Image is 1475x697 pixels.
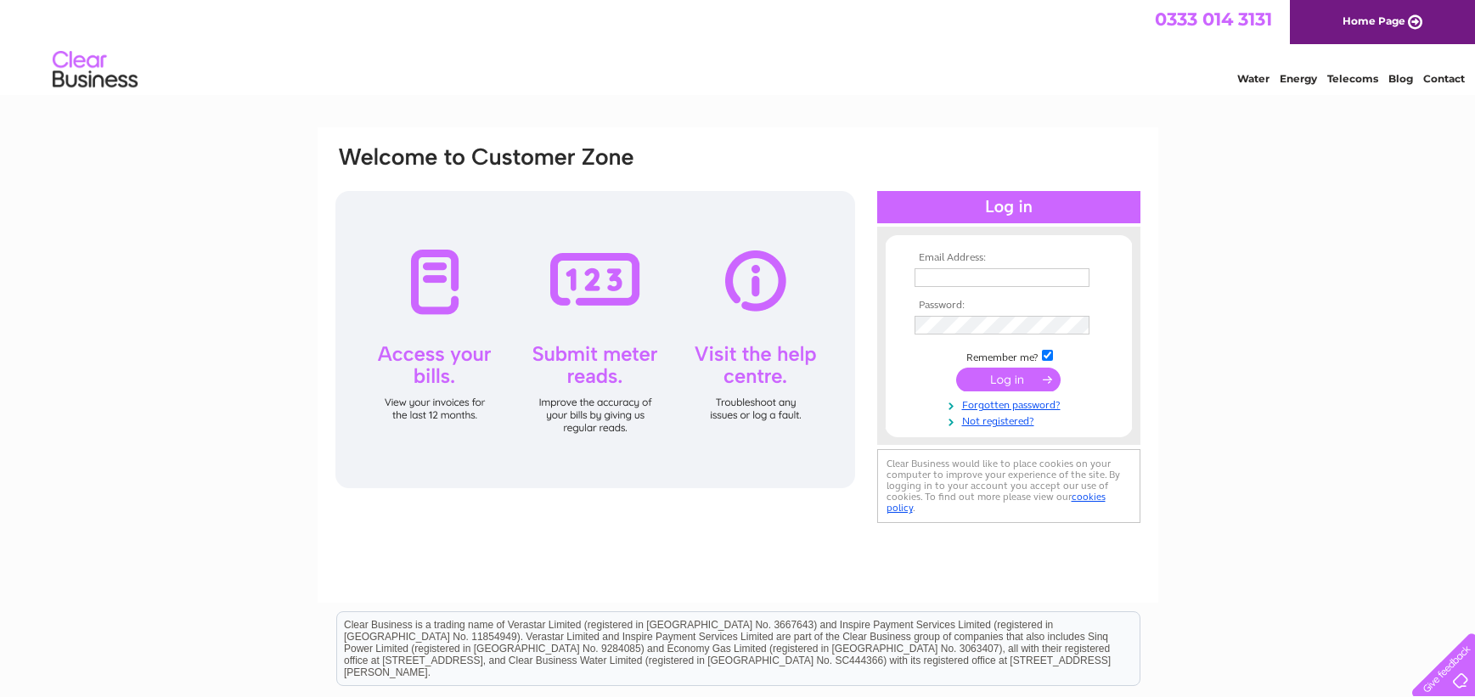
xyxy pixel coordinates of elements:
[956,368,1061,391] input: Submit
[1388,72,1413,85] a: Blog
[887,491,1106,514] a: cookies policy
[877,449,1140,523] div: Clear Business would like to place cookies on your computer to improve your experience of the sit...
[910,252,1107,264] th: Email Address:
[52,44,138,96] img: logo.png
[1155,8,1272,30] a: 0333 014 3131
[915,412,1107,428] a: Not registered?
[1280,72,1317,85] a: Energy
[910,300,1107,312] th: Password:
[1327,72,1378,85] a: Telecoms
[1237,72,1270,85] a: Water
[1423,72,1465,85] a: Contact
[915,396,1107,412] a: Forgotten password?
[910,347,1107,364] td: Remember me?
[337,9,1140,82] div: Clear Business is a trading name of Verastar Limited (registered in [GEOGRAPHIC_DATA] No. 3667643...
